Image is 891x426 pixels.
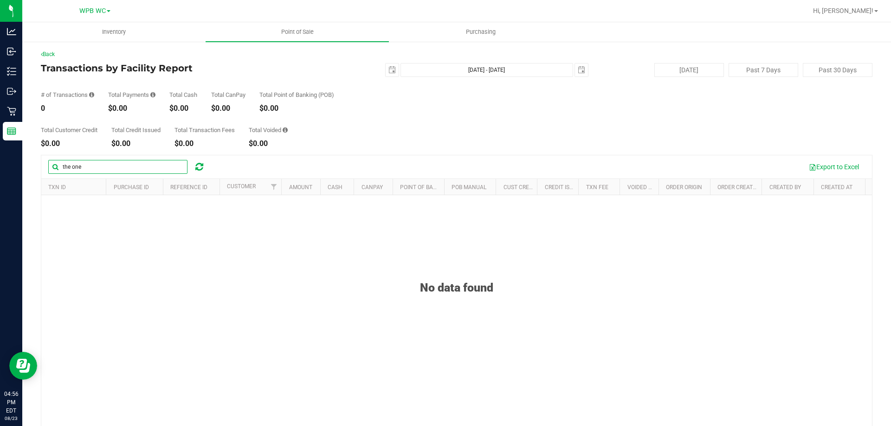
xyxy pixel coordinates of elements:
[7,67,16,76] inline-svg: Inventory
[586,184,608,191] a: Txn Fee
[328,184,342,191] a: Cash
[803,159,865,175] button: Export to Excel
[9,352,37,380] iframe: Resource center
[4,415,18,422] p: 08/23
[821,184,852,191] a: Created At
[79,7,106,15] span: WPB WC
[283,127,288,133] i: Sum of all voided payment transaction amounts, excluding tips and transaction fees.
[227,183,256,190] a: Customer
[249,127,288,133] div: Total Voided
[22,22,206,42] a: Inventory
[289,184,312,191] a: Amount
[111,127,161,133] div: Total Credit Issued
[41,258,872,294] div: No data found
[41,63,318,73] h4: Transactions by Facility Report
[150,92,155,98] i: Sum of all successful, non-voided payment transaction amounts, excluding tips and transaction fees.
[504,184,537,191] a: Cust Credit
[114,184,149,191] a: Purchase ID
[174,127,235,133] div: Total Transaction Fees
[453,28,508,36] span: Purchasing
[269,28,326,36] span: Point of Sale
[90,28,138,36] span: Inventory
[545,184,583,191] a: Credit Issued
[7,47,16,56] inline-svg: Inbound
[4,390,18,415] p: 04:56 PM EDT
[259,105,334,112] div: $0.00
[41,105,94,112] div: 0
[249,140,288,147] div: $0.00
[111,140,161,147] div: $0.00
[803,63,872,77] button: Past 30 Days
[48,160,187,174] input: Search...
[400,184,466,191] a: Point of Banking (POB)
[813,7,873,14] span: Hi, [PERSON_NAME]!
[717,184,768,191] a: Order Created By
[169,105,197,112] div: $0.00
[108,105,155,112] div: $0.00
[389,22,572,42] a: Purchasing
[362,184,383,191] a: CanPay
[108,92,155,98] div: Total Payments
[7,87,16,96] inline-svg: Outbound
[174,140,235,147] div: $0.00
[7,127,16,136] inline-svg: Reports
[654,63,724,77] button: [DATE]
[89,92,94,98] i: Count of all successful payment transactions, possibly including voids, refunds, and cash-back fr...
[206,22,389,42] a: Point of Sale
[41,140,97,147] div: $0.00
[627,184,673,191] a: Voided Payment
[259,92,334,98] div: Total Point of Banking (POB)
[769,184,801,191] a: Created By
[666,184,702,191] a: Order Origin
[266,179,281,195] a: Filter
[211,105,245,112] div: $0.00
[575,64,588,76] span: select
[386,64,399,76] span: select
[729,63,798,77] button: Past 7 Days
[41,51,55,57] a: Back
[7,27,16,36] inline-svg: Analytics
[7,107,16,116] inline-svg: Retail
[170,184,207,191] a: Reference ID
[452,184,486,191] a: POB Manual
[48,184,66,191] a: TXN ID
[211,92,245,98] div: Total CanPay
[41,92,94,98] div: # of Transactions
[169,92,197,98] div: Total Cash
[41,127,97,133] div: Total Customer Credit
